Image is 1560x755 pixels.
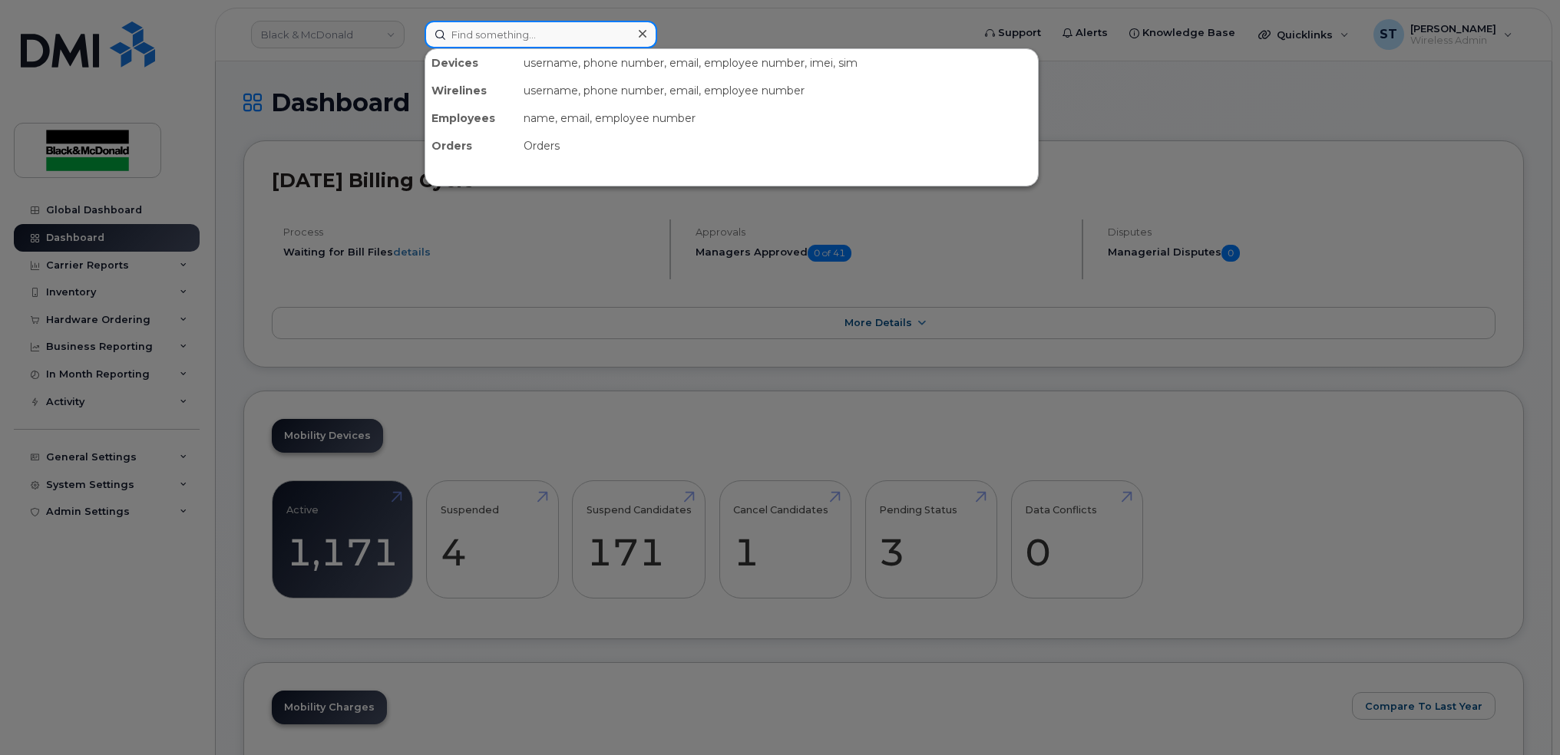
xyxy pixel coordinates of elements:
[425,132,517,160] div: Orders
[425,49,517,77] div: Devices
[517,104,1038,132] div: name, email, employee number
[425,77,517,104] div: Wirelines
[517,132,1038,160] div: Orders
[425,104,517,132] div: Employees
[517,77,1038,104] div: username, phone number, email, employee number
[517,49,1038,77] div: username, phone number, email, employee number, imei, sim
